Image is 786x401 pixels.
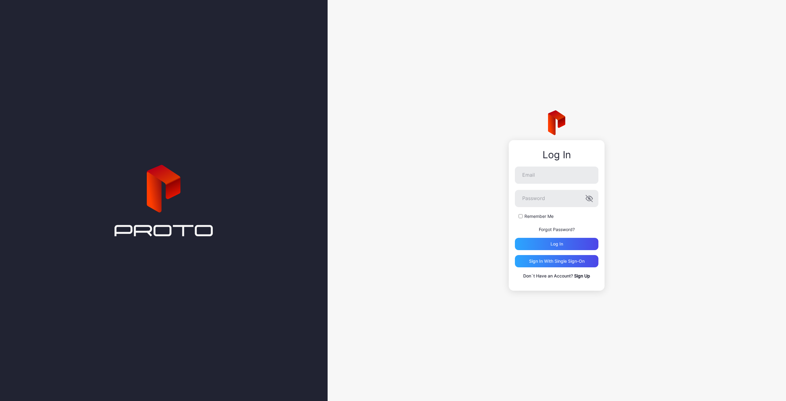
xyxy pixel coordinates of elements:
label: Remember Me [524,213,554,219]
a: Forgot Password? [539,227,575,232]
button: Log in [515,238,598,250]
input: Email [515,167,598,184]
p: Don`t Have an Account? [515,272,598,280]
div: Log In [515,149,598,160]
input: Password [515,190,598,207]
button: Sign in With Single Sign-On [515,255,598,267]
div: Sign in With Single Sign-On [529,259,585,264]
a: Sign Up [574,273,590,278]
div: Log in [551,242,563,246]
button: Password [586,195,593,202]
